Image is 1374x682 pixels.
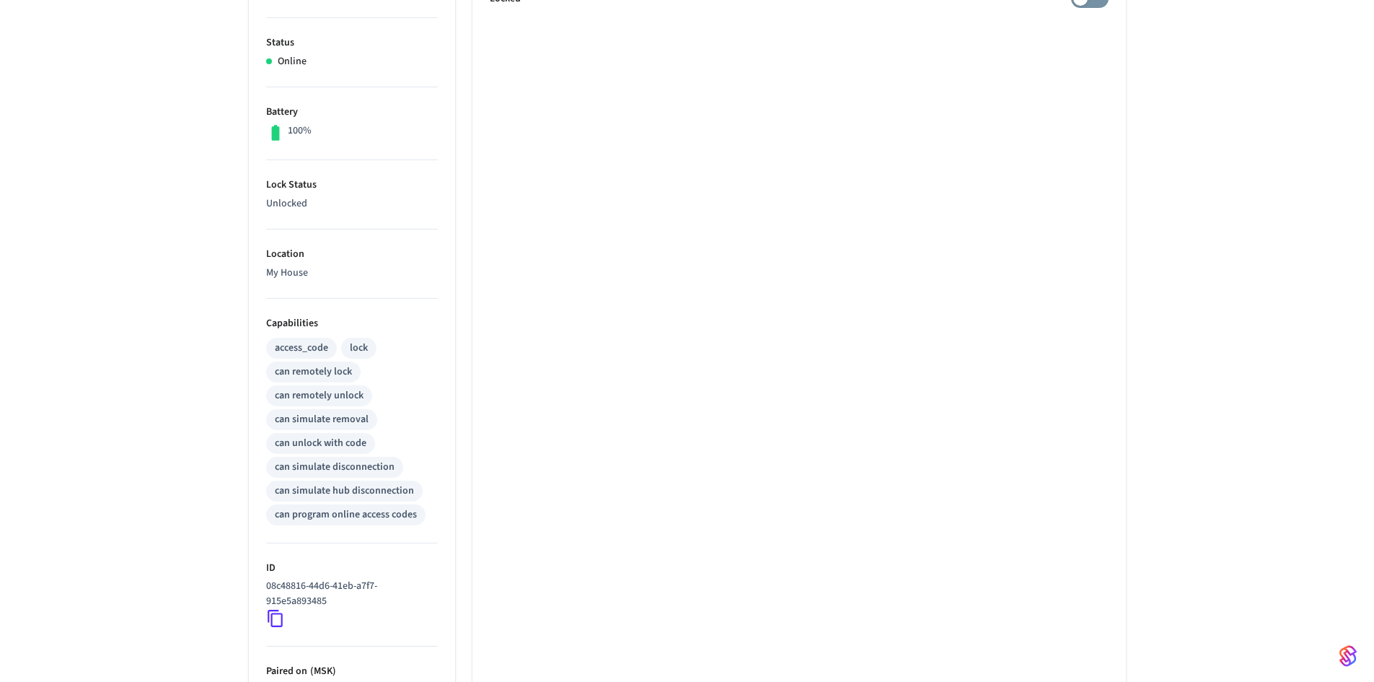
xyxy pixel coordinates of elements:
p: Capabilities [266,316,438,331]
div: can remotely lock [275,364,352,380]
div: can simulate disconnection [275,460,395,475]
p: ID [266,561,438,576]
p: Status [266,35,438,51]
p: Location [266,247,438,262]
p: My House [266,266,438,281]
div: can simulate removal [275,412,369,427]
p: Paired on [266,664,438,679]
p: Battery [266,105,438,120]
div: can unlock with code [275,436,366,451]
div: can program online access codes [275,507,417,523]
img: SeamLogoGradient.69752ec5.svg [1339,644,1357,668]
div: access_code [275,341,328,356]
p: Lock Status [266,178,438,193]
p: 08c48816-44d6-41eb-a7f7-915e5a893485 [266,579,432,609]
div: can simulate hub disconnection [275,484,414,499]
p: 100% [288,123,312,139]
p: Online [278,54,307,69]
span: ( MSK ) [307,664,336,678]
div: lock [350,341,368,356]
p: Unlocked [266,196,438,211]
div: can remotely unlock [275,388,364,403]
